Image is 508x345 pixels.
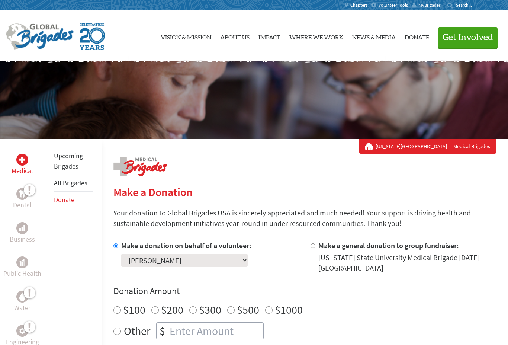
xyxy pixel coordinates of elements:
[12,166,33,176] p: Medical
[19,157,25,163] img: Medical
[19,328,25,334] img: Engineering
[6,23,74,50] img: Global Brigades Logo
[10,234,35,245] p: Business
[379,2,408,8] span: Volunteer Tools
[14,291,30,313] a: WaterWater
[456,2,477,8] input: Search...
[123,303,145,317] label: $100
[54,192,93,208] li: Donate
[157,323,168,339] div: $
[54,148,93,175] li: Upcoming Brigades
[161,303,183,317] label: $200
[161,17,211,55] a: Vision & Mission
[13,188,32,210] a: DentalDental
[3,256,41,279] a: Public HealthPublic Health
[199,303,221,317] label: $300
[113,157,167,176] img: logo-medical.png
[275,303,303,317] label: $1000
[13,200,32,210] p: Dental
[168,323,263,339] input: Enter Amount
[376,143,450,150] a: [US_STATE][GEOGRAPHIC_DATA]
[121,241,251,250] label: Make a donation on behalf of a volunteer:
[318,241,459,250] label: Make a general donation to group fundraiser:
[438,27,498,48] button: Get Involved
[19,225,25,231] img: Business
[54,151,83,170] a: Upcoming Brigades
[16,188,28,200] div: Dental
[54,195,74,204] a: Donate
[318,252,496,273] div: [US_STATE] State University Medical Brigade [DATE] [GEOGRAPHIC_DATA]
[113,285,496,297] h4: Donation Amount
[350,2,367,8] span: Chapters
[237,303,259,317] label: $500
[80,23,105,50] img: Global Brigades Celebrating 20 Years
[16,291,28,303] div: Water
[19,292,25,301] img: Water
[14,303,30,313] p: Water
[16,222,28,234] div: Business
[405,17,429,55] a: Donate
[19,259,25,266] img: Public Health
[16,154,28,166] div: Medical
[3,268,41,279] p: Public Health
[19,190,25,197] img: Dental
[113,208,496,229] p: Your donation to Global Brigades USA is sincerely appreciated and much needed! Your support is dr...
[54,179,87,187] a: All Brigades
[419,2,441,8] span: MyBrigades
[258,17,280,55] a: Impact
[16,325,28,337] div: Engineering
[113,185,496,199] h2: Make a Donation
[289,17,343,55] a: Where We Work
[54,175,93,192] li: All Brigades
[12,154,33,176] a: MedicalMedical
[220,17,250,55] a: About Us
[352,17,396,55] a: News & Media
[10,222,35,245] a: BusinessBusiness
[365,143,490,150] div: Medical Brigades
[124,322,150,339] label: Other
[16,256,28,268] div: Public Health
[443,33,493,42] span: Get Involved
